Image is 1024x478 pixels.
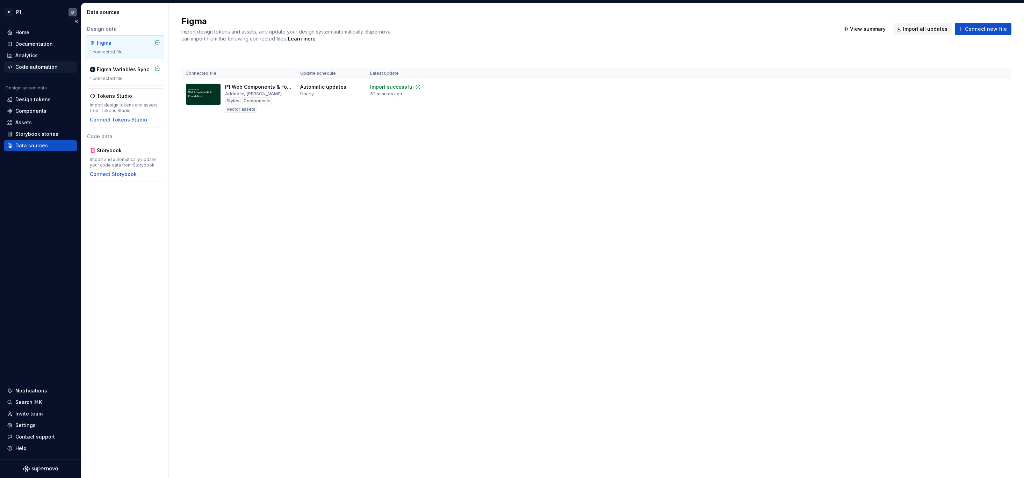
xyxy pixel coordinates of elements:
div: Documentation [15,41,53,47]
div: Vector assets [225,106,257,113]
span: View summary [850,25,886,32]
div: Import successful [370,83,414,90]
div: Storybook stories [15,131,58,138]
div: Figma [97,39,130,46]
div: P [5,8,13,16]
div: 52 minutes ago [370,91,402,97]
button: Collapse sidebar [71,16,81,26]
a: Storybook stories [4,128,77,140]
div: Settings [15,422,36,429]
div: P1 [16,9,21,16]
a: Learn more [288,35,316,42]
div: Design system data [6,85,47,91]
span: . [287,36,317,42]
a: Components [4,105,77,117]
button: Contact support [4,431,77,442]
svg: Supernova Logo [23,465,58,472]
a: Settings [4,420,77,431]
div: 1 connected file [90,76,160,81]
button: Connect Storybook [90,171,137,178]
div: Design tokens [15,96,51,103]
div: Contact support [15,433,55,440]
div: Home [15,29,29,36]
button: Connect Tokens Studio [90,116,147,123]
a: Home [4,27,77,38]
div: Figma Variables Sync [97,66,149,73]
div: Styles [225,97,241,104]
div: Added by [PERSON_NAME] [225,91,282,97]
div: Analytics [15,52,38,59]
div: Design data [86,25,164,32]
div: Data sources [87,9,166,16]
div: D [71,9,74,15]
button: Help [4,443,77,454]
div: 1 connected file [90,49,160,55]
span: Import all updates [903,25,947,32]
div: P1 Web Components & Foundations [225,83,292,90]
div: Import and automatically update your code data from Storybook. [90,157,160,168]
a: Invite team [4,408,77,419]
a: Design tokens [4,94,77,105]
th: Connected file [181,68,296,79]
div: Automatic updates [300,83,346,90]
a: Code automation [4,61,77,73]
a: Data sources [4,140,77,151]
a: StorybookImport and automatically update your code data from Storybook.Connect Storybook [86,143,164,182]
button: View summary [840,23,890,35]
a: Assets [4,117,77,128]
button: Import all updates [893,23,952,35]
div: Code automation [15,64,58,71]
div: Notifications [15,387,47,394]
span: Import design tokens and assets, and update your design system automatically. Supernova can impor... [181,29,392,42]
a: Documentation [4,38,77,50]
div: Assets [15,119,32,126]
button: PP1D [1,5,80,20]
div: Invite team [15,410,43,417]
div: Help [15,445,27,452]
button: Notifications [4,385,77,396]
div: Data sources [15,142,48,149]
a: Tokens StudioImport design tokens and assets from Tokens StudioConnect Tokens Studio [86,88,164,127]
button: Connect new file [955,23,1011,35]
div: Import design tokens and assets from Tokens Studio [90,102,160,113]
div: Code data [86,133,164,140]
a: Figma Variables Sync1 connected file [86,62,164,86]
div: Components [242,97,272,104]
h2: Figma [181,16,831,27]
div: Search ⌘K [15,399,42,406]
button: Search ⌘K [4,397,77,408]
div: Storybook [97,147,130,154]
div: Tokens Studio [97,93,132,100]
th: Latest update [366,68,439,79]
th: Update schedule [296,68,366,79]
div: Components [15,108,46,115]
span: Connect new file [965,25,1007,32]
a: Analytics [4,50,77,61]
div: Hourly [300,91,314,97]
a: Figma1 connected file [86,35,164,59]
